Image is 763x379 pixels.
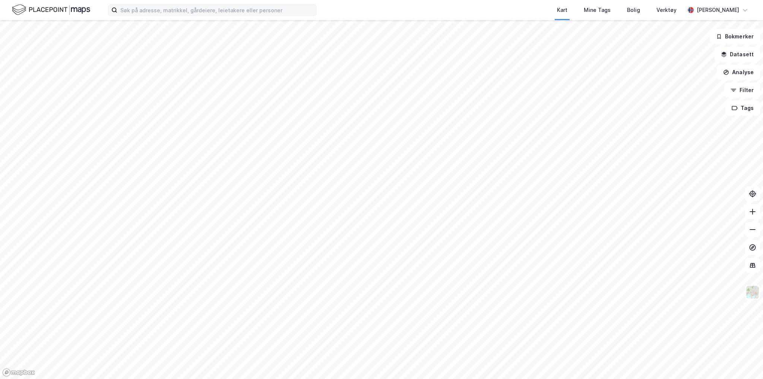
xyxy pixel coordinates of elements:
div: Bolig [627,6,640,15]
img: logo.f888ab2527a4732fd821a326f86c7f29.svg [12,3,90,16]
div: Verktøy [656,6,677,15]
div: [PERSON_NAME] [697,6,739,15]
div: Kart [557,6,567,15]
input: Søk på adresse, matrikkel, gårdeiere, leietakere eller personer [117,4,316,16]
div: Mine Tags [584,6,611,15]
iframe: Chat Widget [726,343,763,379]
